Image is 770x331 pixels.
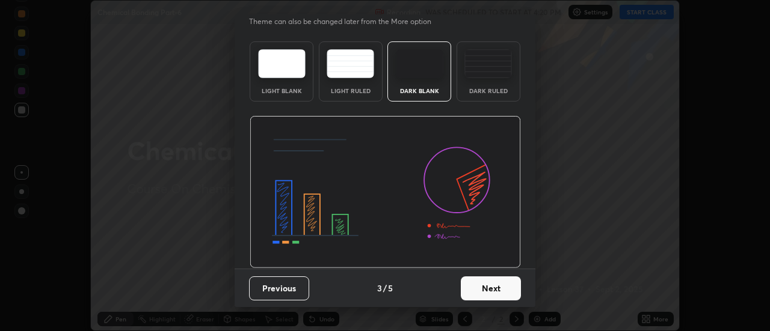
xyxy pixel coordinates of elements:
img: darkTheme.f0cc69e5.svg [396,49,443,78]
div: Dark Ruled [464,88,513,94]
h4: 5 [388,282,393,294]
div: Dark Blank [395,88,443,94]
img: lightRuledTheme.5fabf969.svg [327,49,374,78]
img: lightTheme.e5ed3b09.svg [258,49,306,78]
img: darkThemeBanner.d06ce4a2.svg [250,116,521,269]
h4: / [383,282,387,294]
button: Next [461,276,521,300]
div: Light Blank [257,88,306,94]
div: Light Ruled [327,88,375,94]
h4: 3 [377,282,382,294]
p: Theme can also be changed later from the More option [249,16,444,27]
img: darkRuledTheme.de295e13.svg [464,49,512,78]
button: Previous [249,276,309,300]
